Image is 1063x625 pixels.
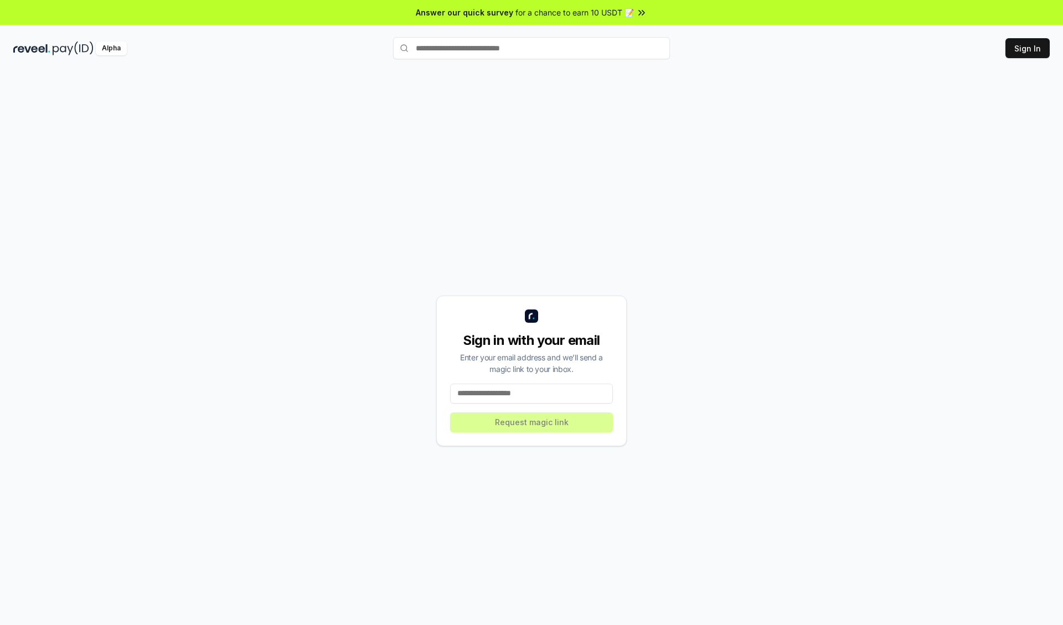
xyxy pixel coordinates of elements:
img: pay_id [53,42,94,55]
div: Alpha [96,42,127,55]
span: Answer our quick survey [416,7,513,18]
img: reveel_dark [13,42,50,55]
div: Enter your email address and we’ll send a magic link to your inbox. [450,352,613,375]
span: for a chance to earn 10 USDT 📝 [515,7,634,18]
img: logo_small [525,309,538,323]
div: Sign in with your email [450,332,613,349]
button: Sign In [1005,38,1050,58]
